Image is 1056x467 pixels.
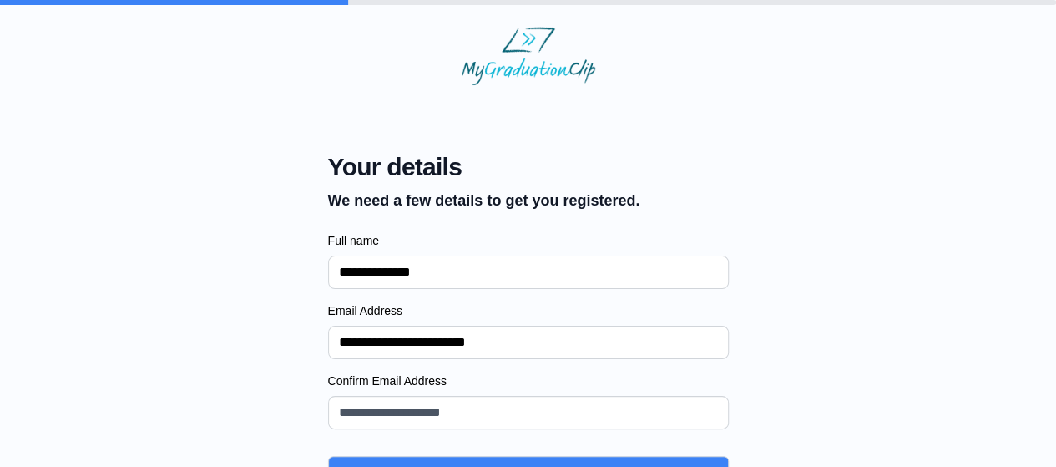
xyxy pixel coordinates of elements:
p: We need a few details to get you registered. [328,189,640,212]
label: Confirm Email Address [328,373,729,389]
label: Full name [328,232,729,249]
label: Email Address [328,302,729,319]
img: MyGraduationClip [462,27,595,85]
span: Your details [328,152,640,182]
